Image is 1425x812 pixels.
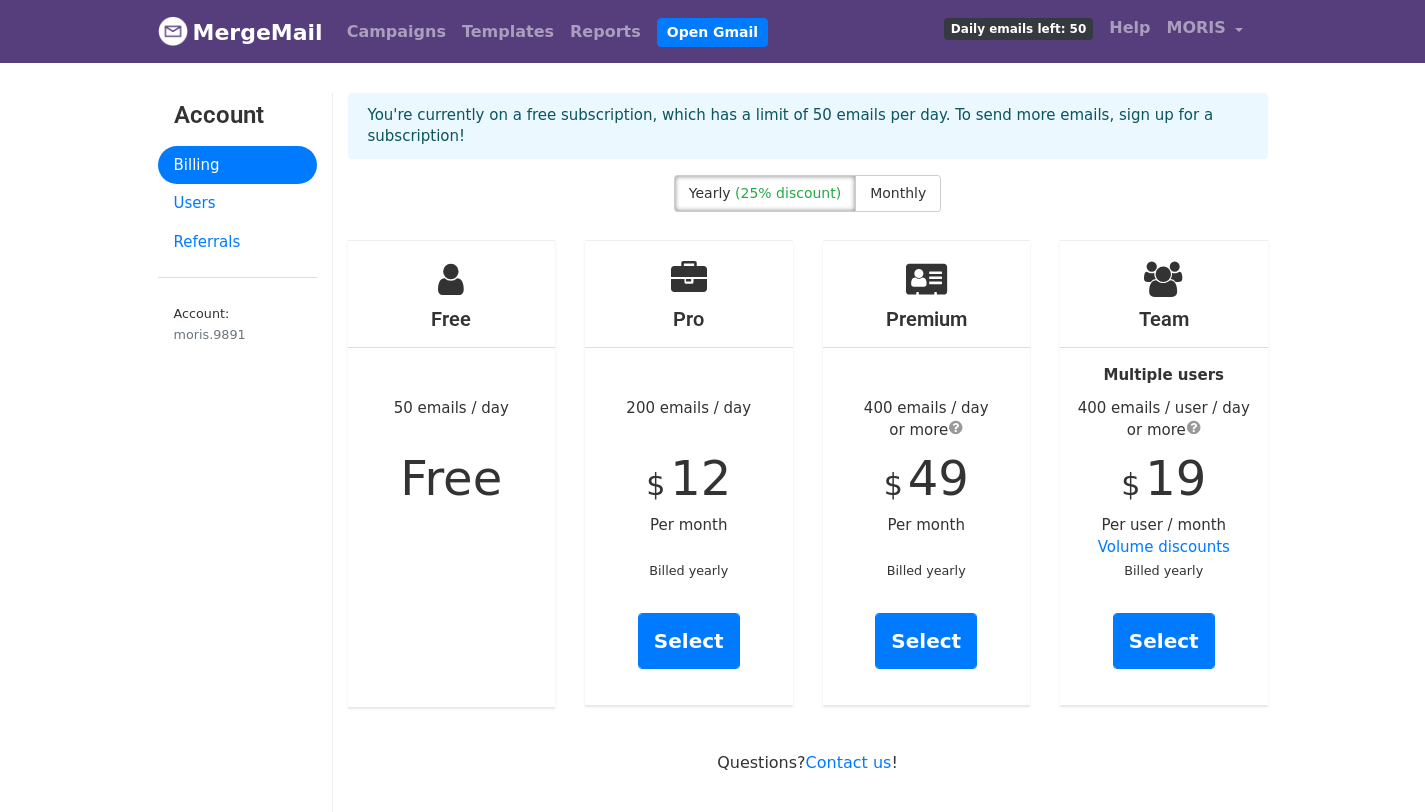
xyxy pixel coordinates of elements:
[585,241,793,705] div: 200 emails / day Per month
[884,467,903,502] span: $
[1124,563,1203,578] small: Billed yearly
[1167,16,1226,40] span: MORIS
[348,241,556,707] div: 50 emails / day
[1159,8,1252,55] a: MORIS
[400,450,502,506] span: Free
[649,563,728,578] small: Billed yearly
[174,101,301,130] h3: Account
[638,613,740,669] a: Select
[689,185,731,201] span: Yearly
[670,450,731,506] span: 12
[1121,467,1140,502] span: $
[1060,241,1268,705] div: Per user / month
[368,105,1248,147] p: You're currently on a free subscription, which has a limit of 50 emails per day. To send more ema...
[158,146,317,185] a: Billing
[585,307,793,331] h4: Pro
[870,185,926,201] span: Monthly
[1060,307,1268,331] h4: Team
[562,12,649,52] a: Reports
[174,325,301,344] div: moris.9891
[944,18,1093,40] span: Daily emails left: 50
[646,467,665,502] span: $
[887,563,966,578] small: Billed yearly
[823,241,1031,705] div: Per month
[936,8,1101,48] a: Daily emails left: 50
[657,18,768,47] a: Open Gmail
[1060,397,1268,442] div: 400 emails / user / day or more
[158,16,188,46] img: MergeMail logo
[158,11,323,53] a: MergeMail
[908,450,969,506] span: 49
[1101,8,1158,48] a: Help
[1104,366,1224,384] strong: Multiple users
[875,613,977,669] a: Select
[348,752,1268,773] p: Questions? !
[454,12,562,52] a: Templates
[1113,613,1215,669] a: Select
[1098,538,1230,556] a: Volume discounts
[348,307,556,331] h4: Free
[174,306,301,344] small: Account:
[823,307,1031,331] h4: Premium
[823,397,1031,442] div: 400 emails / day or more
[806,753,892,772] a: Contact us
[339,12,454,52] a: Campaigns
[735,185,841,201] span: (25% discount)
[158,184,317,223] a: Users
[158,223,317,262] a: Referrals
[1145,450,1206,506] span: 19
